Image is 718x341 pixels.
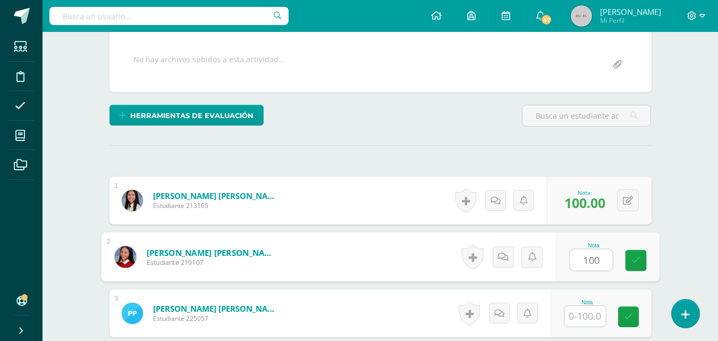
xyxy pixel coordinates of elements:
[600,6,661,17] span: [PERSON_NAME]
[564,306,606,327] input: 0-100.0
[564,194,605,212] span: 100.00
[153,314,281,323] span: Estudiante 225057
[564,300,611,305] div: Nota
[114,246,136,268] img: 2c78cd254481c45c21d784d531424376.png
[569,243,618,248] div: Nota
[570,249,612,271] input: 0-100.0
[564,189,605,196] div: Nota:
[153,201,281,210] span: Estudiante 213165
[146,247,277,258] a: [PERSON_NAME] [PERSON_NAME]
[571,5,592,27] img: 45x45
[540,14,552,26] span: 47
[153,303,281,314] a: [PERSON_NAME] [PERSON_NAME]
[153,190,281,201] a: [PERSON_NAME] [PERSON_NAME]
[122,303,143,324] img: 32c6402cedc8957422c4ec19254bd177.png
[49,7,289,25] input: Busca un usuario...
[133,54,285,75] div: No hay archivos subidos a esta actividad...
[122,190,143,211] img: b5ab6a50d76d584404a2368d81ddee45.png
[109,105,264,126] a: Herramientas de evaluación
[522,105,651,126] input: Busca un estudiante aquí...
[130,106,254,126] span: Herramientas de evaluación
[600,16,661,25] span: Mi Perfil
[146,258,277,268] span: Estudiante 219107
